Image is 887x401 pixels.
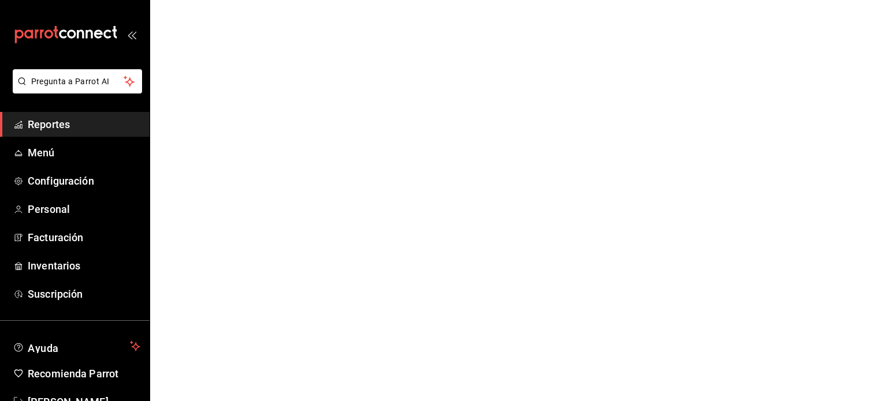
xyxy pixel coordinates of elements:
span: Reportes [28,117,140,132]
span: Inventarios [28,258,140,273]
button: open_drawer_menu [127,30,136,39]
a: Pregunta a Parrot AI [8,84,142,96]
span: Personal [28,201,140,217]
span: Recomienda Parrot [28,366,140,381]
span: Configuración [28,173,140,189]
span: Menú [28,145,140,160]
span: Suscripción [28,286,140,302]
span: Ayuda [28,339,125,353]
span: Pregunta a Parrot AI [31,76,124,88]
button: Pregunta a Parrot AI [13,69,142,93]
span: Facturación [28,230,140,245]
